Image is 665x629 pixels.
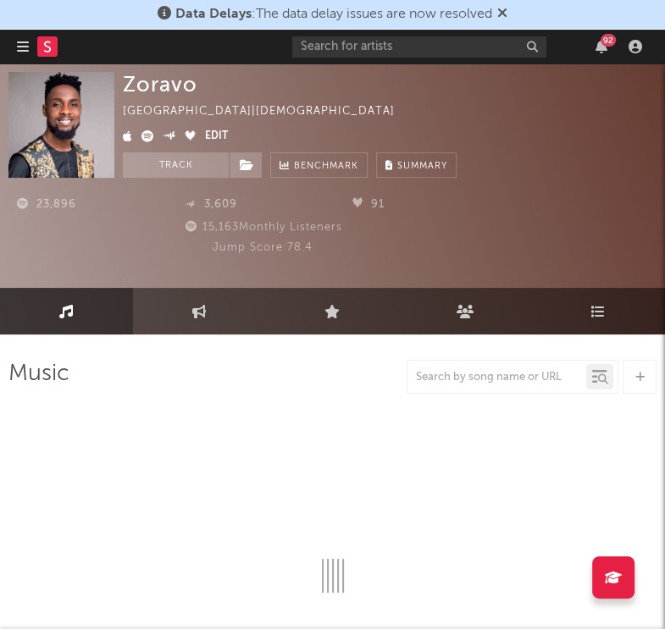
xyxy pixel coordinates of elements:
span: 3,609 [185,199,237,210]
a: Benchmark [270,152,368,178]
span: 15,163 Monthly Listeners [183,222,342,233]
button: Edit [205,127,228,147]
span: 23,896 [17,199,76,210]
button: Track [123,152,229,178]
span: 91 [352,199,385,210]
span: Benchmark [294,157,358,177]
span: : The data delay issues are now resolved [175,8,492,21]
span: Summary [397,162,447,171]
input: Search for artists [292,36,546,58]
span: Jump Score: 78.4 [213,242,313,253]
button: Summary [376,152,457,178]
div: [GEOGRAPHIC_DATA] | [DEMOGRAPHIC_DATA] [123,102,414,122]
button: 92 [596,40,607,53]
span: Dismiss [497,8,507,21]
input: Search by song name or URL [407,371,586,384]
div: Zoravo [123,72,197,97]
span: Data Delays [175,8,252,21]
div: 92 [601,34,616,47]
